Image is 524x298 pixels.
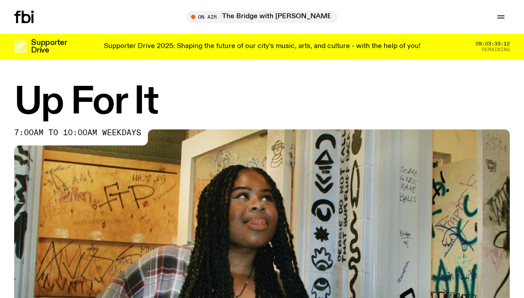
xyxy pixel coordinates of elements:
[187,11,337,23] button: On AirThe Bridge with [PERSON_NAME]
[482,47,510,52] span: Remaining
[14,85,510,121] h1: Up For It
[31,39,67,54] h3: Supporter Drive
[104,43,421,51] p: Supporter Drive 2025: Shaping the future of our city’s music, arts, and culture - with the help o...
[14,129,141,137] span: 7:00am to 10:00am weekdays
[476,41,510,46] span: 09:03:33:12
